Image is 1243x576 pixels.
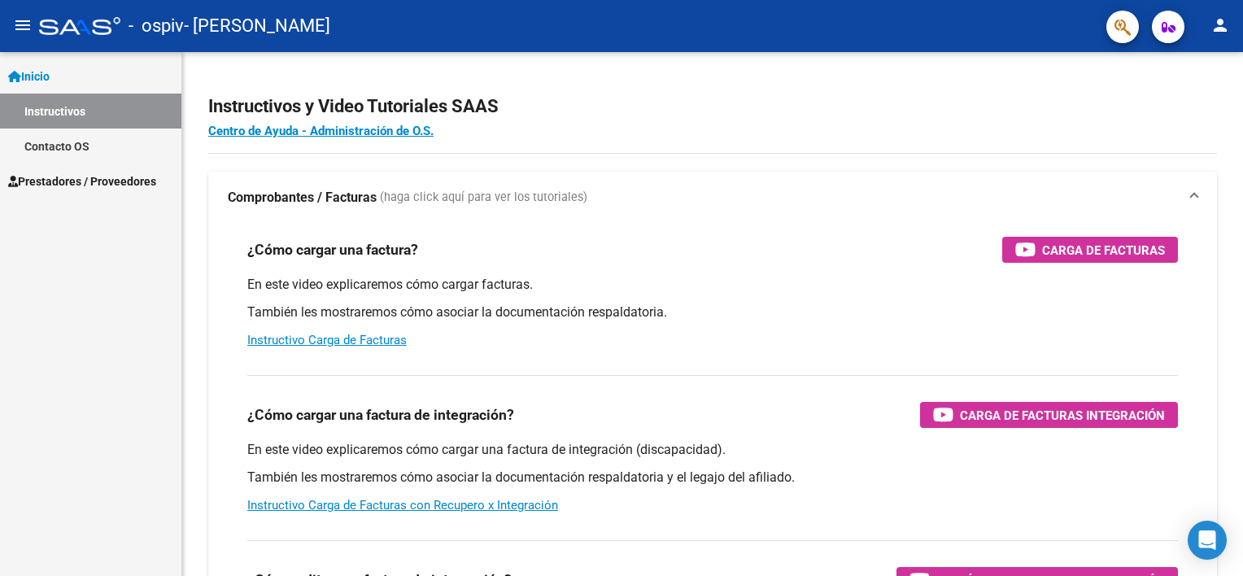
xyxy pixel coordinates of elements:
[129,8,184,44] span: - ospiv
[1210,15,1230,35] mat-icon: person
[208,124,434,138] a: Centro de Ayuda - Administración de O.S.
[1188,521,1227,560] div: Open Intercom Messenger
[247,469,1178,487] p: También les mostraremos cómo asociar la documentación respaldatoria y el legajo del afiliado.
[247,238,418,261] h3: ¿Cómo cargar una factura?
[920,402,1178,428] button: Carga de Facturas Integración
[247,333,407,347] a: Instructivo Carga de Facturas
[13,15,33,35] mat-icon: menu
[380,189,587,207] span: (haga click aquí para ver los tutoriales)
[247,404,514,426] h3: ¿Cómo cargar una factura de integración?
[208,91,1217,122] h2: Instructivos y Video Tutoriales SAAS
[247,276,1178,294] p: En este video explicaremos cómo cargar facturas.
[208,172,1217,224] mat-expansion-panel-header: Comprobantes / Facturas (haga click aquí para ver los tutoriales)
[1002,237,1178,263] button: Carga de Facturas
[1042,240,1165,260] span: Carga de Facturas
[247,441,1178,459] p: En este video explicaremos cómo cargar una factura de integración (discapacidad).
[228,189,377,207] strong: Comprobantes / Facturas
[960,405,1165,425] span: Carga de Facturas Integración
[247,498,558,513] a: Instructivo Carga de Facturas con Recupero x Integración
[184,8,330,44] span: - [PERSON_NAME]
[8,172,156,190] span: Prestadores / Proveedores
[8,68,50,85] span: Inicio
[247,303,1178,321] p: También les mostraremos cómo asociar la documentación respaldatoria.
